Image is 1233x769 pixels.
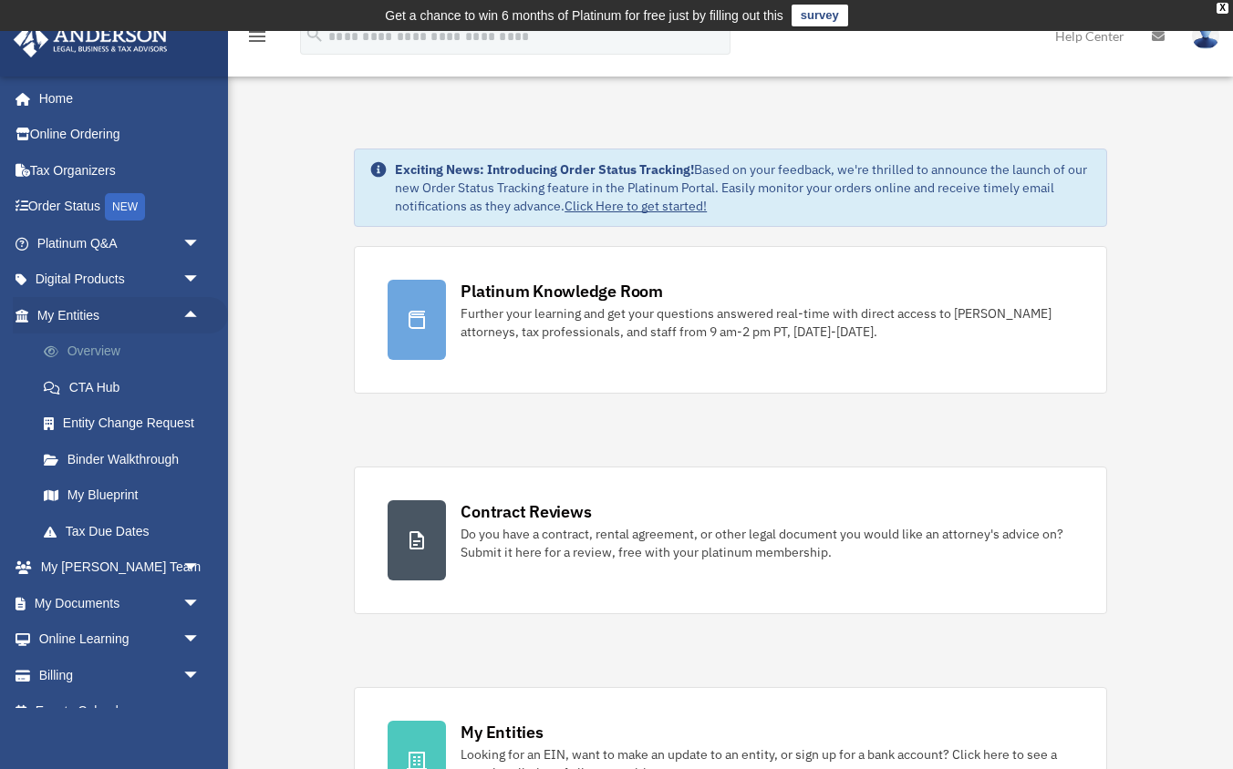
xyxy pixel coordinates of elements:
[13,261,228,298] a: Digital Productsarrow_drop_down
[461,721,543,743] div: My Entities
[182,621,219,659] span: arrow_drop_down
[13,189,228,226] a: Order StatusNEW
[1192,23,1219,49] img: User Pic
[182,585,219,622] span: arrow_drop_down
[13,549,228,586] a: My [PERSON_NAME] Teamarrow_drop_down
[461,500,591,523] div: Contract Reviews
[26,333,228,370] a: Overview
[385,5,783,26] div: Get a chance to win 6 months of Platinum for free just by filling out this
[182,225,219,262] span: arrow_drop_down
[395,160,1092,215] div: Based on your feedback, we're thrilled to announce the launch of our new Order Status Tracking fe...
[13,225,228,261] a: Platinum Q&Aarrow_drop_down
[13,297,228,333] a: My Entitiesarrow_drop_up
[792,5,848,26] a: survey
[13,117,228,153] a: Online Ordering
[461,525,1073,561] div: Do you have a contract, rental agreement, or other legal document you would like an attorney's ad...
[246,26,268,47] i: menu
[461,280,663,302] div: Platinum Knowledge Room
[182,261,219,299] span: arrow_drop_down
[354,246,1107,394] a: Platinum Knowledge Room Further your learning and get your questions answered real-time with dire...
[13,621,228,658] a: Online Learningarrow_drop_down
[354,467,1107,614] a: Contract Reviews Do you have a contract, rental agreement, or other legal document you would like...
[26,513,228,549] a: Tax Due Dates
[13,585,228,621] a: My Documentsarrow_drop_down
[182,657,219,694] span: arrow_drop_down
[461,304,1073,341] div: Further your learning and get your questions answered real-time with direct access to [PERSON_NAM...
[182,549,219,587] span: arrow_drop_down
[246,32,268,47] a: menu
[26,405,228,442] a: Entity Change Request
[26,441,228,477] a: Binder Walkthrough
[13,657,228,693] a: Billingarrow_drop_down
[1217,3,1228,14] div: close
[305,25,325,45] i: search
[13,152,228,189] a: Tax Organizers
[395,161,694,178] strong: Exciting News: Introducing Order Status Tracking!
[26,369,228,405] a: CTA Hub
[13,80,219,117] a: Home
[26,477,228,514] a: My Blueprint
[105,193,145,220] div: NEW
[182,297,219,334] span: arrow_drop_up
[13,693,228,730] a: Events Calendar
[8,22,173,57] img: Anderson Advisors Platinum Portal
[565,198,707,214] a: Click Here to get started!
